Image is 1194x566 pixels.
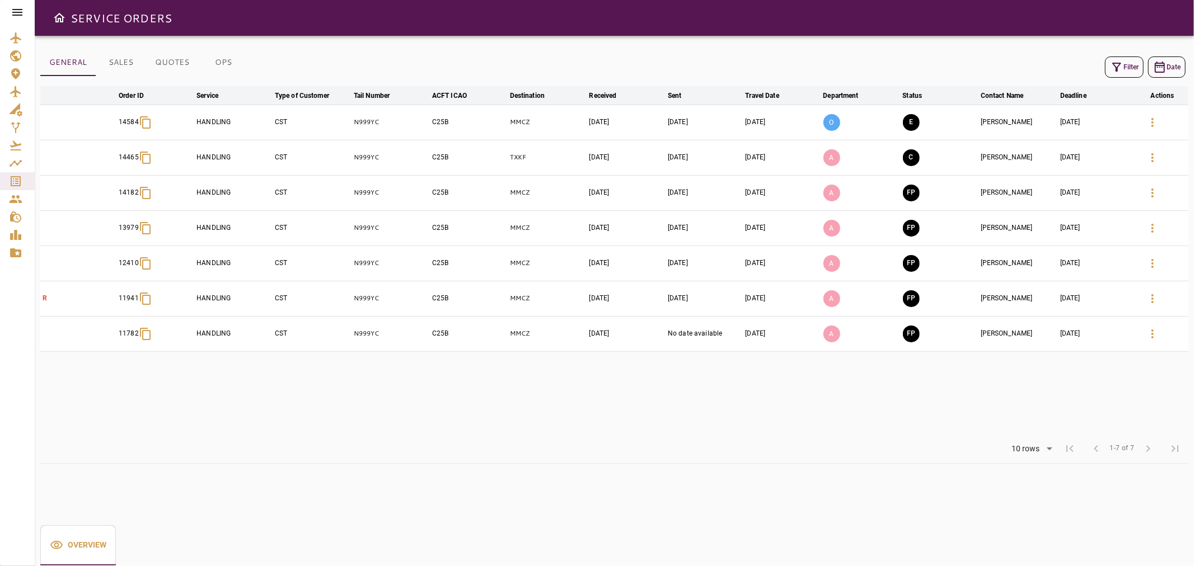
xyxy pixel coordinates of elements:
td: CST [273,281,352,316]
button: FINAL PREPARATION [903,220,920,237]
span: Previous Page [1083,435,1110,462]
p: MMCZ [510,329,585,338]
td: [DATE] [666,105,743,140]
td: C25B [430,246,508,281]
button: SALES [96,49,146,76]
td: [DATE] [666,175,743,210]
td: [PERSON_NAME] [978,210,1058,246]
p: MMCZ [510,223,585,233]
td: [PERSON_NAME] [978,246,1058,281]
td: C25B [430,105,508,140]
td: [DATE] [587,140,666,175]
div: basic tabs example [40,525,116,565]
td: [PERSON_NAME] [978,316,1058,351]
span: Tail Number [354,89,404,102]
p: 11782 [119,329,139,338]
span: ACFT ICAO [432,89,481,102]
td: HANDLING [194,316,273,351]
div: Order ID [119,89,144,102]
p: MMCZ [510,188,585,197]
span: Status [903,89,937,102]
div: basic tabs example [40,49,249,76]
button: FINAL PREPARATION [903,290,920,307]
td: [DATE] [1058,175,1136,210]
button: Details [1139,144,1166,171]
td: [DATE] [743,281,821,316]
span: First Page [1056,435,1083,462]
div: Service [196,89,218,102]
td: C25B [430,281,508,316]
span: Received [589,89,631,102]
span: Department [823,89,873,102]
td: [DATE] [587,210,666,246]
p: 11941 [119,294,139,303]
div: Sent [668,89,682,102]
td: [DATE] [666,140,743,175]
span: 1-7 of 7 [1110,443,1135,454]
td: [DATE] [743,175,821,210]
p: R [43,294,114,303]
button: FINAL PREPARATION [903,326,920,342]
button: FINAL PREPARATION [903,185,920,201]
button: Date [1148,56,1186,78]
td: [DATE] [743,105,821,140]
td: C25B [430,316,508,351]
button: OPS [198,49,249,76]
td: [DATE] [666,281,743,316]
p: 14584 [119,117,139,127]
td: [DATE] [587,316,666,351]
td: [DATE] [587,246,666,281]
td: HANDLING [194,246,273,281]
button: Details [1139,250,1166,277]
p: A [823,290,840,307]
span: Last Page [1162,435,1188,462]
td: [PERSON_NAME] [978,140,1058,175]
td: C25B [430,140,508,175]
button: Filter [1105,56,1144,78]
span: Deadline [1060,89,1101,102]
button: QUOTES [146,49,198,76]
td: [DATE] [1058,246,1136,281]
button: Details [1139,320,1166,347]
p: A [823,220,840,237]
div: Tail Number [354,89,390,102]
td: HANDLING [194,105,273,140]
button: Open drawer [48,7,71,29]
p: N999YC [354,294,428,303]
td: [DATE] [743,140,821,175]
div: Received [589,89,617,102]
p: A [823,149,840,166]
button: CLOSED [903,149,920,166]
button: FINAL PREPARATION [903,255,920,272]
p: MMCZ [510,258,585,268]
div: Department [823,89,859,102]
td: [DATE] [743,210,821,246]
td: [PERSON_NAME] [978,281,1058,316]
div: Travel Date [745,89,779,102]
div: Contact Name [981,89,1024,102]
td: C25B [430,175,508,210]
p: 13979 [119,223,139,233]
td: [DATE] [587,175,666,210]
td: C25B [430,210,508,246]
div: Status [903,89,923,102]
td: [DATE] [587,105,666,140]
td: [PERSON_NAME] [978,105,1058,140]
p: TXKF [510,153,585,162]
p: A [823,326,840,342]
td: HANDLING [194,210,273,246]
button: Details [1139,285,1166,312]
button: EXECUTION [903,114,920,131]
span: Next Page [1135,435,1162,462]
td: [DATE] [1058,316,1136,351]
p: MMCZ [510,117,585,127]
td: [DATE] [666,246,743,281]
p: 14182 [119,188,139,197]
div: 10 rows [1004,441,1056,457]
td: HANDLING [194,175,273,210]
div: ACFT ICAO [432,89,467,102]
p: A [823,255,840,272]
span: Travel Date [745,89,793,102]
td: CST [273,210,352,246]
p: N999YC [354,223,428,233]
